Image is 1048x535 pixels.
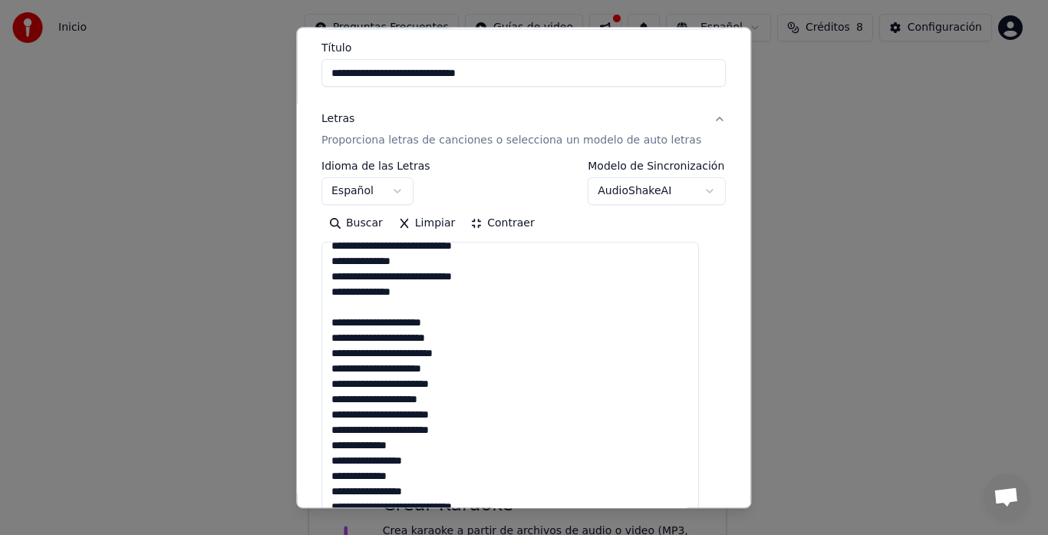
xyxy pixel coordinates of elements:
[321,100,726,161] button: LetrasProporciona letras de canciones o selecciona un modelo de auto letras
[322,2,452,30] div: Seleccionar archivo
[463,212,542,236] button: Contraer
[321,161,726,528] div: LetrasProporciona letras de canciones o selecciona un modelo de auto letras
[321,161,430,172] label: Idioma de las Letras
[321,43,726,54] label: Título
[391,212,463,236] button: Limpiar
[588,161,727,172] label: Modelo de Sincronización
[321,212,391,236] button: Buscar
[321,134,701,149] p: Proporciona letras de canciones o selecciona un modelo de auto letras
[321,112,354,127] div: Letras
